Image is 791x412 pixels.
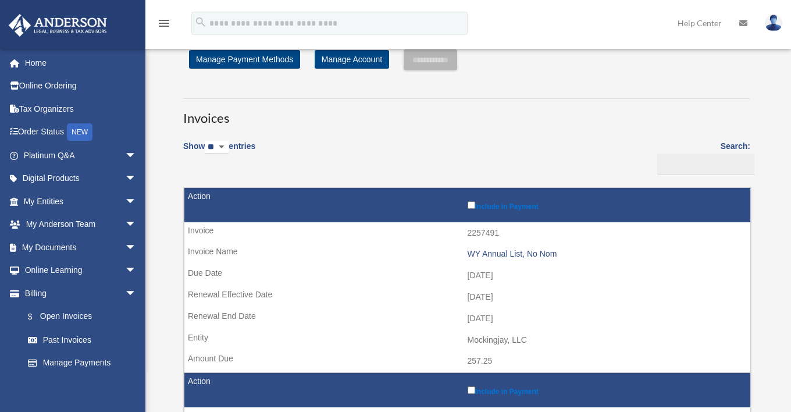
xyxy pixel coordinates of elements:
[183,139,255,166] label: Show entries
[468,249,745,259] div: WY Annual List, No Nom
[184,286,750,308] td: [DATE]
[34,310,40,324] span: $
[468,384,745,396] label: Include in Payment
[8,213,154,236] a: My Anderson Teamarrow_drop_down
[8,144,154,167] a: Platinum Q&Aarrow_drop_down
[125,236,148,260] span: arrow_drop_down
[184,222,750,244] td: 2257491
[8,190,154,213] a: My Entitiesarrow_drop_down
[205,141,229,154] select: Showentries
[16,305,142,329] a: $Open Invoices
[8,282,148,305] a: Billingarrow_drop_down
[184,308,750,330] td: [DATE]
[468,386,475,394] input: Include in Payment
[184,350,750,372] td: 257.25
[194,16,207,29] i: search
[8,259,154,282] a: Online Learningarrow_drop_down
[67,123,92,141] div: NEW
[184,329,750,351] td: Mockingjay, LLC
[8,167,154,190] a: Digital Productsarrow_drop_down
[125,282,148,306] span: arrow_drop_down
[157,16,171,30] i: menu
[468,199,745,211] label: Include in Payment
[8,51,154,74] a: Home
[157,20,171,30] a: menu
[16,328,148,351] a: Past Invoices
[125,190,148,214] span: arrow_drop_down
[189,50,300,69] a: Manage Payment Methods
[8,74,154,98] a: Online Ordering
[8,97,154,120] a: Tax Organizers
[125,259,148,283] span: arrow_drop_down
[8,236,154,259] a: My Documentsarrow_drop_down
[125,213,148,237] span: arrow_drop_down
[653,139,750,175] label: Search:
[183,98,750,127] h3: Invoices
[8,120,154,144] a: Order StatusNEW
[125,144,148,168] span: arrow_drop_down
[125,167,148,191] span: arrow_drop_down
[16,351,148,375] a: Manage Payments
[184,265,750,287] td: [DATE]
[657,154,754,176] input: Search:
[315,50,389,69] a: Manage Account
[5,14,111,37] img: Anderson Advisors Platinum Portal
[468,201,475,209] input: Include in Payment
[765,15,782,31] img: User Pic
